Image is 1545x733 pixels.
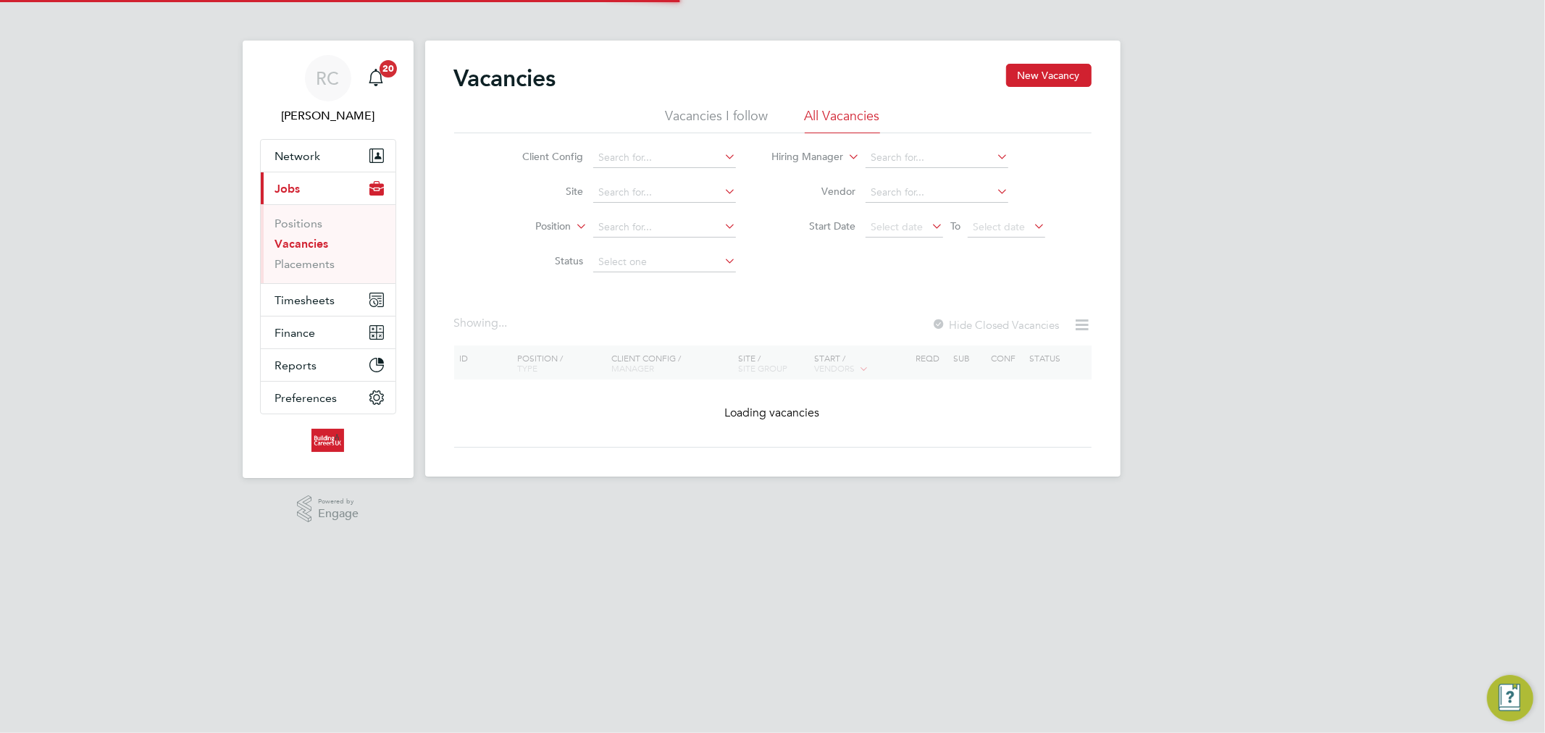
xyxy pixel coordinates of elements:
[261,317,395,348] button: Finance
[260,55,396,125] a: RC[PERSON_NAME]
[261,349,395,381] button: Reports
[500,150,583,163] label: Client Config
[666,107,769,133] li: Vacancies I follow
[275,149,321,163] span: Network
[275,182,301,196] span: Jobs
[454,64,556,93] h2: Vacancies
[261,382,395,414] button: Preferences
[297,495,359,523] a: Powered byEngage
[1487,675,1533,721] button: Engage Resource Center
[317,69,340,88] span: RC
[866,183,1008,203] input: Search for...
[260,107,396,125] span: Rhys Cook
[760,150,843,164] label: Hiring Manager
[275,359,317,372] span: Reports
[275,326,316,340] span: Finance
[932,318,1060,332] label: Hide Closed Vacancies
[871,220,923,233] span: Select date
[311,429,344,452] img: buildingcareersuk-logo-retina.png
[500,254,583,267] label: Status
[318,495,359,508] span: Powered by
[361,55,390,101] a: 20
[261,284,395,316] button: Timesheets
[772,219,855,233] label: Start Date
[261,140,395,172] button: Network
[805,107,880,133] li: All Vacancies
[260,429,396,452] a: Go to home page
[275,257,335,271] a: Placements
[454,316,511,331] div: Showing
[500,185,583,198] label: Site
[275,293,335,307] span: Timesheets
[318,508,359,520] span: Engage
[487,219,571,234] label: Position
[243,41,414,478] nav: Main navigation
[593,217,736,238] input: Search for...
[593,148,736,168] input: Search for...
[1006,64,1092,87] button: New Vacancy
[275,237,329,251] a: Vacancies
[499,316,508,330] span: ...
[973,220,1025,233] span: Select date
[593,183,736,203] input: Search for...
[261,204,395,283] div: Jobs
[275,391,338,405] span: Preferences
[275,217,323,230] a: Positions
[380,60,397,78] span: 20
[772,185,855,198] label: Vendor
[593,252,736,272] input: Select one
[261,172,395,204] button: Jobs
[866,148,1008,168] input: Search for...
[946,217,965,235] span: To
